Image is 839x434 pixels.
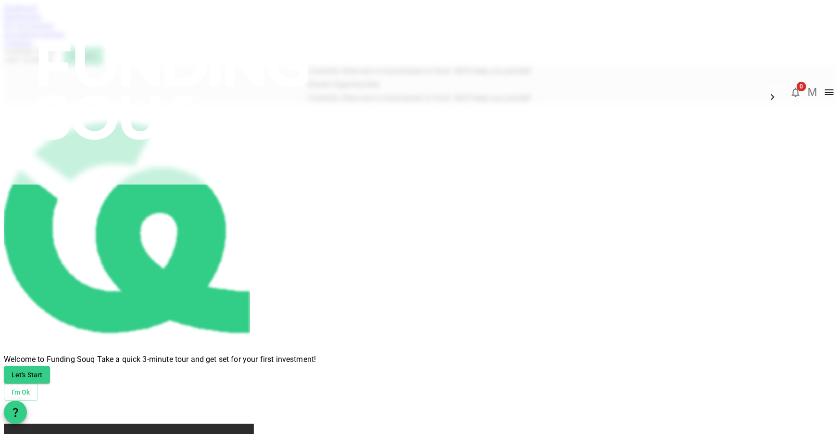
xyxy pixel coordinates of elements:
[4,401,27,424] button: question
[4,384,38,401] button: I'm Ok
[4,366,50,384] button: Let's Start
[4,355,95,364] span: Welcome to Funding Souq
[797,82,806,91] span: 0
[805,85,820,99] button: M
[786,83,805,102] button: 0
[4,105,250,351] img: fav-icon
[767,82,786,89] span: العربية
[95,355,316,364] span: Take a quick 3-minute tour and get set for your first investment!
